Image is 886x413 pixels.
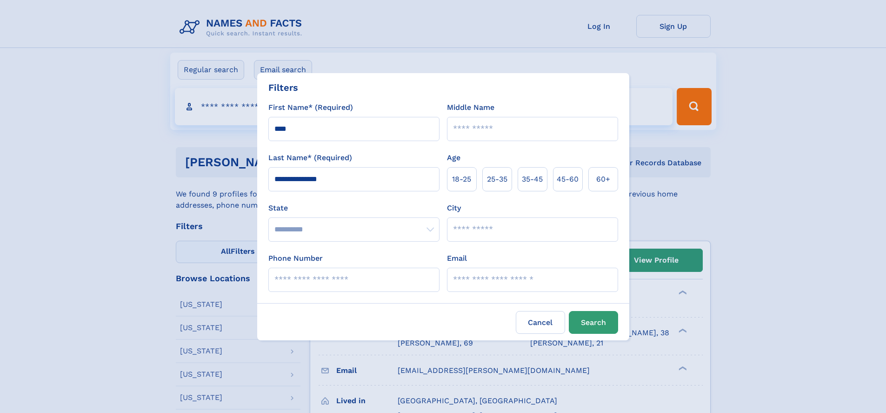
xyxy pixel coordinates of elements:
[569,311,618,334] button: Search
[268,203,440,214] label: State
[516,311,565,334] label: Cancel
[522,174,543,185] span: 35‑45
[268,152,352,163] label: Last Name* (Required)
[452,174,471,185] span: 18‑25
[447,203,461,214] label: City
[557,174,579,185] span: 45‑60
[447,253,467,264] label: Email
[268,253,323,264] label: Phone Number
[487,174,507,185] span: 25‑35
[268,102,353,113] label: First Name* (Required)
[268,81,298,95] div: Filters
[447,152,460,163] label: Age
[447,102,494,113] label: Middle Name
[596,174,610,185] span: 60+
